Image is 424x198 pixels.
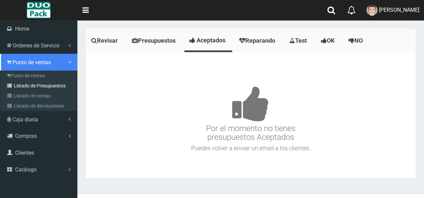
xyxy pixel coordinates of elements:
[284,30,314,51] a: Test
[127,30,183,51] a: Presupuestos
[27,2,50,18] img: Logo grande
[15,26,29,32] span: Home
[2,81,77,91] a: Listado de Presupuestos
[295,37,307,44] span: Test
[379,7,419,13] span: [PERSON_NAME]
[343,30,370,51] a: NO
[138,37,176,44] span: Presupuestos
[2,91,77,101] a: Listado de ventas
[197,37,225,44] span: Aceptados
[15,133,37,139] span: Compras
[87,145,414,152] h4: Puedes volver a enviar un email a los clientes.
[86,30,125,51] a: Revisar
[316,30,342,51] a: OK
[12,116,38,123] span: Caja diaria
[354,37,363,44] span: NO
[15,150,34,156] span: Clientes
[234,30,282,51] a: Reparando
[245,37,275,44] span: Reparando
[15,166,37,173] span: Catálogo
[97,37,118,44] span: Revisar
[184,30,232,50] a: Aceptados
[366,5,378,16] img: User Image
[12,59,51,66] span: Punto de ventas
[327,37,334,44] span: OK
[13,42,60,49] span: Ordenes de Servicio
[2,71,77,81] a: Punto de ventas
[2,101,77,111] a: Listado de devoluciones
[87,66,414,142] h3: Por el momento no tienes presupuestos Aceptados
